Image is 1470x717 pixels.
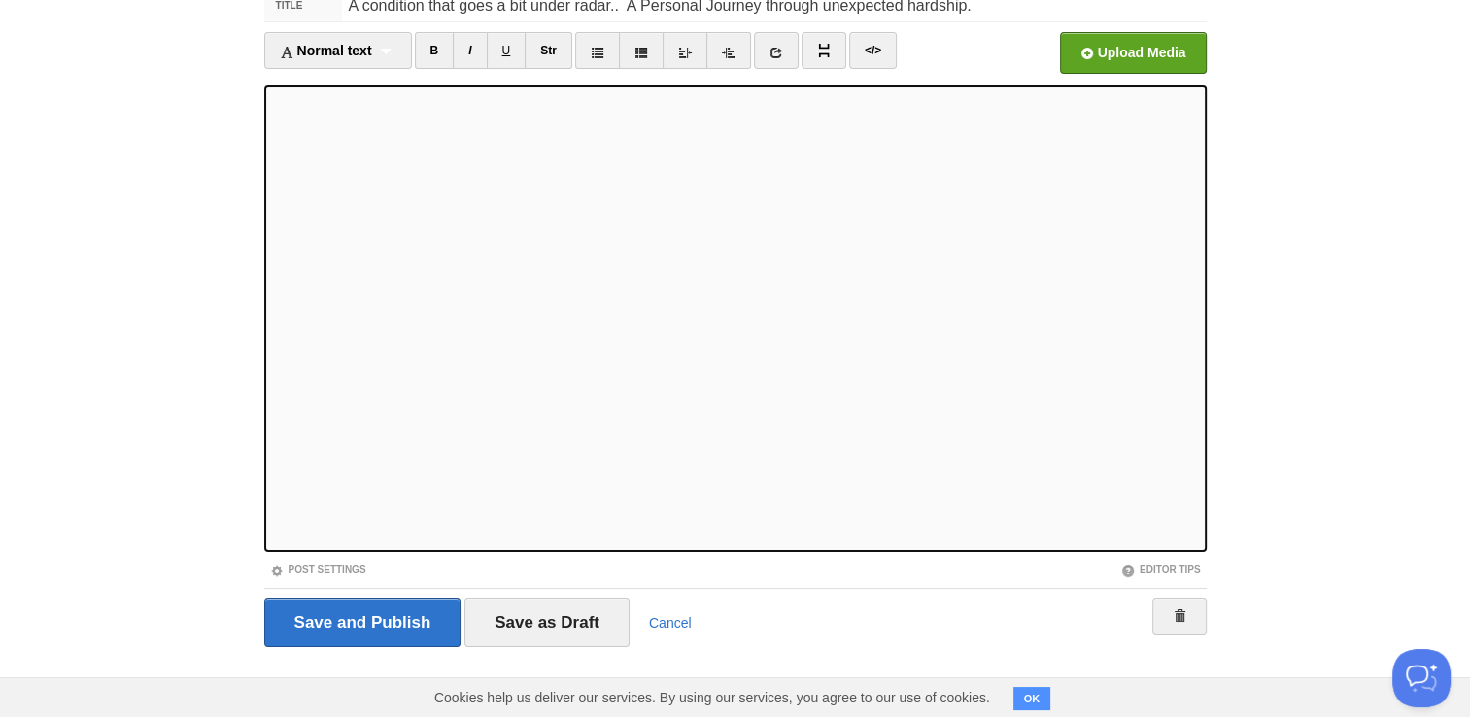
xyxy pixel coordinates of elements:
[280,43,372,58] span: Normal text
[1013,687,1051,710] button: OK
[415,678,1009,717] span: Cookies help us deliver our services. By using our services, you agree to our use of cookies.
[649,615,692,631] a: Cancel
[525,32,572,69] a: Str
[1121,564,1201,575] a: Editor Tips
[270,564,366,575] a: Post Settings
[540,44,557,57] del: Str
[464,598,630,647] input: Save as Draft
[415,32,455,69] a: B
[1392,649,1451,707] iframe: Help Scout Beacon - Open
[817,44,831,57] img: pagebreak-icon.png
[849,32,897,69] a: </>
[487,32,527,69] a: U
[453,32,487,69] a: I
[264,598,462,647] input: Save and Publish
